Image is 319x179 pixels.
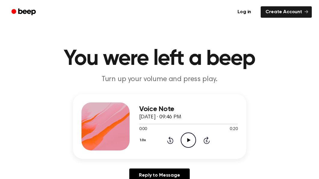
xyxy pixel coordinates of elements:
span: 0:20 [230,126,238,132]
a: Log in [232,5,257,19]
button: 1.0x [139,135,148,145]
a: Create Account [261,6,312,18]
p: Turn up your volume and press play. [44,74,275,84]
h1: You were left a beep [7,48,312,70]
h3: Voice Note [139,105,238,113]
span: 0:00 [139,126,147,132]
a: Beep [7,6,41,18]
span: [DATE] · 09:46 PM [139,114,181,120]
